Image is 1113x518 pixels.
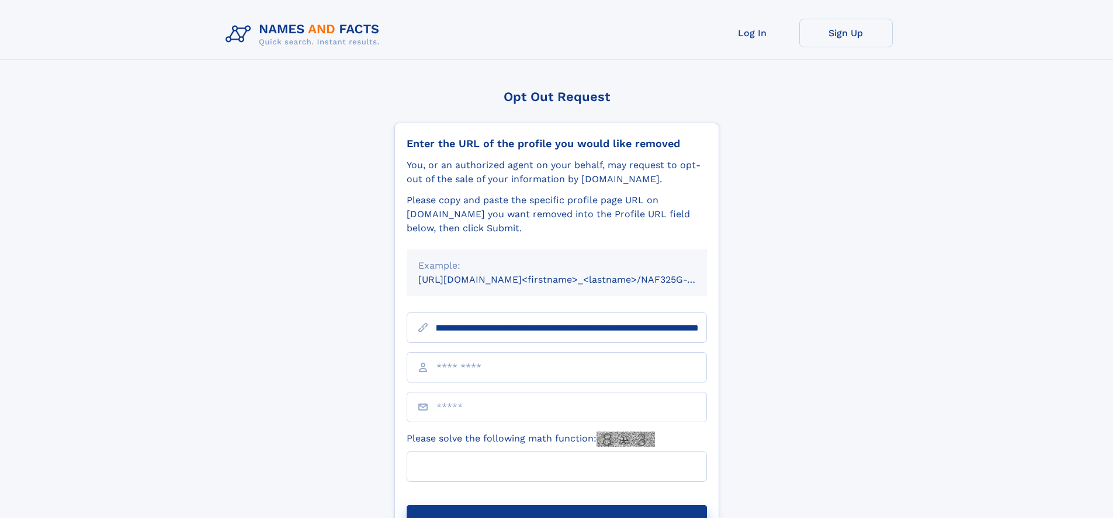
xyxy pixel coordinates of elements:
[418,259,695,273] div: Example:
[407,432,655,447] label: Please solve the following math function:
[407,193,707,235] div: Please copy and paste the specific profile page URL on [DOMAIN_NAME] you want removed into the Pr...
[799,19,893,47] a: Sign Up
[407,137,707,150] div: Enter the URL of the profile you would like removed
[394,89,719,104] div: Opt Out Request
[221,19,389,50] img: Logo Names and Facts
[418,274,729,285] small: [URL][DOMAIN_NAME]<firstname>_<lastname>/NAF325G-xxxxxxxx
[407,158,707,186] div: You, or an authorized agent on your behalf, may request to opt-out of the sale of your informatio...
[706,19,799,47] a: Log In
